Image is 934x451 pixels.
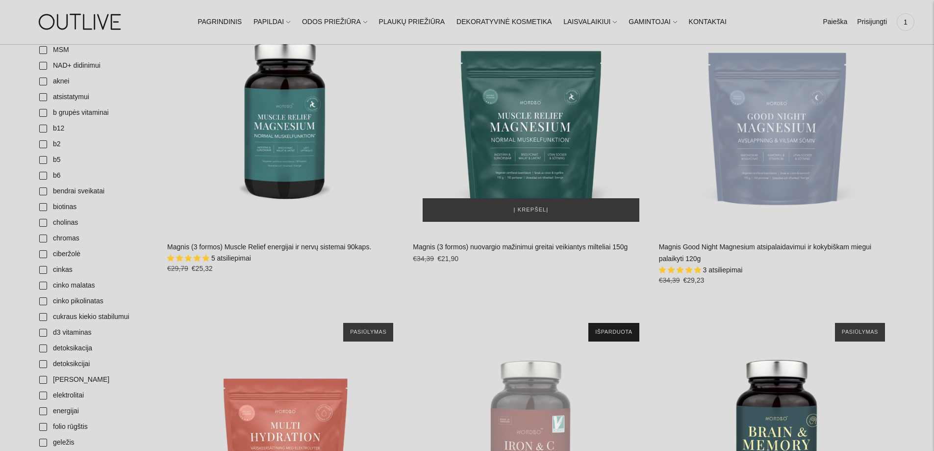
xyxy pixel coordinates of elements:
[211,254,251,262] span: 5 atsiliepimai
[33,184,157,199] a: bendrai sveikatai
[33,168,157,184] a: b6
[33,42,157,58] a: MSM
[413,243,628,251] a: Magnis (3 formos) nuovargio mažinimui greitai veikiantys milteliai 150g
[379,11,445,33] a: PLAUKŲ PRIEŽIŪRA
[33,403,157,419] a: energijai
[33,215,157,231] a: cholinas
[33,136,157,152] a: b2
[167,243,371,251] a: Magnis (3 formos) Muscle Relief energijai ir nervų sistemai 90kaps.
[33,246,157,262] a: ciberžolė
[456,11,552,33] a: DEKORATYVINĖ KOSMETIKA
[33,121,157,136] a: b12
[33,262,157,278] a: cinkas
[33,435,157,451] a: geležis
[33,231,157,246] a: chromas
[857,11,887,33] a: Prisijungti
[629,11,677,33] a: GAMINTOJAI
[423,198,639,222] button: Į krepšelį
[413,255,434,263] s: €34,39
[167,265,188,272] s: €29,79
[437,255,458,263] span: €21,90
[33,372,157,388] a: [PERSON_NAME]
[33,309,157,325] a: cukraus kiekio stabilumui
[198,11,242,33] a: PAGRINDINIS
[659,243,871,263] a: Magnis Good Night Magnesium atsipalaidavimui ir kokybiškam miegui palaikyti 120g
[33,278,157,293] a: cinko malatas
[33,293,157,309] a: cinko pikolinatas
[514,205,549,215] span: Į krepšelį
[302,11,367,33] a: ODOS PRIEŽIŪRA
[899,15,912,29] span: 1
[897,11,914,33] a: 1
[689,11,727,33] a: KONTAKTAI
[33,325,157,341] a: d3 vitaminas
[659,276,680,284] s: €34,39
[703,266,743,274] span: 3 atsiliepimai
[823,11,847,33] a: Paieška
[659,266,703,274] span: 5.00 stars
[33,419,157,435] a: folio rūgštis
[33,199,157,215] a: biotinas
[192,265,213,272] span: €25,32
[33,152,157,168] a: b5
[167,254,211,262] span: 5.00 stars
[33,356,157,372] a: detoksikcijai
[20,5,142,39] img: OUTLIVE
[33,74,157,89] a: aknei
[33,105,157,121] a: b grupės vitaminai
[33,388,157,403] a: elektrolitai
[563,11,617,33] a: LAISVALAIKIUI
[683,276,704,284] span: €29,23
[33,89,157,105] a: atsistatymui
[33,58,157,74] a: NAD+ didinimui
[253,11,290,33] a: PAPILDAI
[33,341,157,356] a: detoksikacija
